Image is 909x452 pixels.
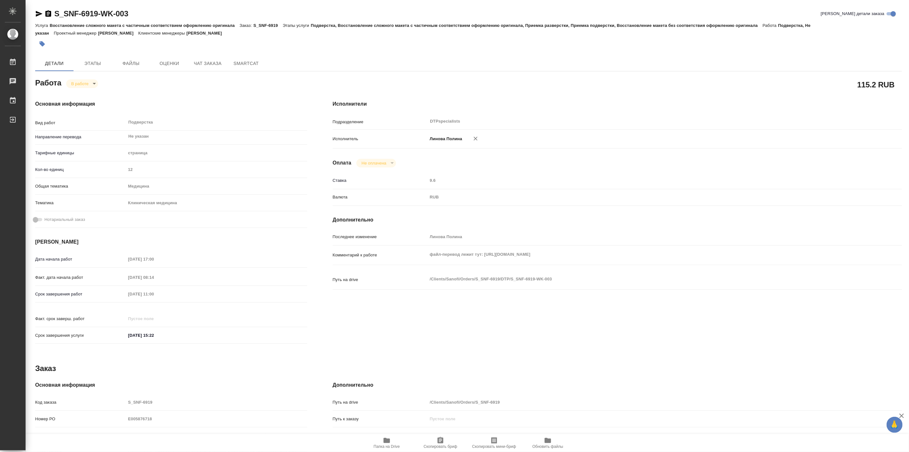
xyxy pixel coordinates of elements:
p: Подразделение [333,119,428,125]
p: Этапы услуги [283,23,311,28]
p: [PERSON_NAME] [98,31,138,36]
input: Пустое поле [126,314,182,323]
input: Пустое поле [126,431,307,440]
p: Клиентские менеджеры [138,31,187,36]
button: Папка на Drive [360,434,414,452]
p: Факт. дата начала работ [35,274,126,281]
p: [PERSON_NAME] [186,31,227,36]
div: В работе [356,159,396,167]
span: Обновить файлы [532,444,563,449]
p: Срок завершения работ [35,291,126,297]
button: Добавить тэг [35,37,49,51]
a: S_SNF-6919-WK-003 [54,9,128,18]
div: Медицина [126,181,307,192]
p: Направление перевода [35,134,126,140]
p: Путь на drive [333,399,428,406]
span: Папка на Drive [374,444,400,449]
input: Пустое поле [126,414,307,424]
input: Пустое поле [428,232,855,241]
p: Тематика [35,200,126,206]
p: Вид работ [35,120,126,126]
div: страница [126,148,307,158]
button: Удалить исполнителя [469,132,483,146]
p: S_SNF-6919 [253,23,283,28]
h2: 115.2 RUB [857,79,895,90]
p: Код заказа [35,399,126,406]
p: Ставка [333,177,428,184]
div: В работе [66,79,98,88]
input: ✎ Введи что-нибудь [126,331,182,340]
input: Пустое поле [126,254,182,264]
p: Общая тематика [35,183,126,190]
h4: Дополнительно [333,381,902,389]
p: Номер РО [35,416,126,422]
p: Последнее изменение [333,234,428,240]
input: Пустое поле [428,414,855,424]
p: Путь к заказу [333,416,428,422]
span: Детали [39,60,70,68]
h4: Дополнительно [333,216,902,224]
input: Пустое поле [428,176,855,185]
button: 🙏 [887,417,903,433]
span: SmartCat [231,60,261,68]
p: Работа [763,23,778,28]
input: Пустое поле [126,165,307,174]
button: В работе [69,81,90,86]
p: Подверстка, Восстановление сложного макета с частичным соответствием оформлению оригинала, Приемк... [311,23,763,28]
p: Проектный менеджер [54,31,98,36]
textarea: /Clients/Sanofi/Orders/S_SNF-6919/DTP/S_SNF-6919-WK-003 [428,274,855,285]
p: Факт. срок заверш. работ [35,316,126,322]
span: Скопировать мини-бриф [472,444,516,449]
p: Линова Полина [428,136,462,142]
textarea: файл-перевод лежит тут: [URL][DOMAIN_NAME] [428,249,855,260]
p: Комментарий к работе [333,252,428,258]
span: Оценки [154,60,185,68]
span: Нотариальный заказ [44,216,85,223]
input: Пустое поле [126,398,307,407]
p: Услуга [35,23,50,28]
span: [PERSON_NAME] детали заказа [821,11,884,17]
span: Этапы [77,60,108,68]
h2: Заказ [35,363,56,374]
p: Восстановление сложного макета с частичным соответствием оформлению оригинала [50,23,239,28]
input: Пустое поле [126,289,182,299]
button: Скопировать ссылку для ЯМессенджера [35,10,43,18]
div: Клиническая медицина [126,198,307,208]
p: Путь на drive [333,277,428,283]
h4: Оплата [333,159,352,167]
button: Скопировать бриф [414,434,467,452]
p: Дата начала работ [35,256,126,262]
div: RUB [428,192,855,203]
p: Вид услуги [35,432,126,439]
p: Кол-во единиц [35,166,126,173]
input: Пустое поле [126,273,182,282]
button: Скопировать мини-бриф [467,434,521,452]
h4: Основная информация [35,381,307,389]
p: Срок завершения услуги [35,332,126,339]
span: 🙏 [889,418,900,432]
span: Чат заказа [192,60,223,68]
p: Заказ: [240,23,253,28]
button: Скопировать ссылку [44,10,52,18]
a: S_SNF-6919 [428,433,452,438]
button: Обновить файлы [521,434,575,452]
h2: Работа [35,77,61,88]
h4: [PERSON_NAME] [35,238,307,246]
input: Пустое поле [428,398,855,407]
p: Тарифные единицы [35,150,126,156]
h4: Основная информация [35,100,307,108]
button: Не оплачена [360,160,388,166]
p: Исполнитель [333,136,428,142]
p: Проекты Smartcat [333,432,428,439]
span: Скопировать бриф [423,444,457,449]
span: Файлы [116,60,146,68]
p: Валюта [333,194,428,200]
h4: Исполнители [333,100,902,108]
